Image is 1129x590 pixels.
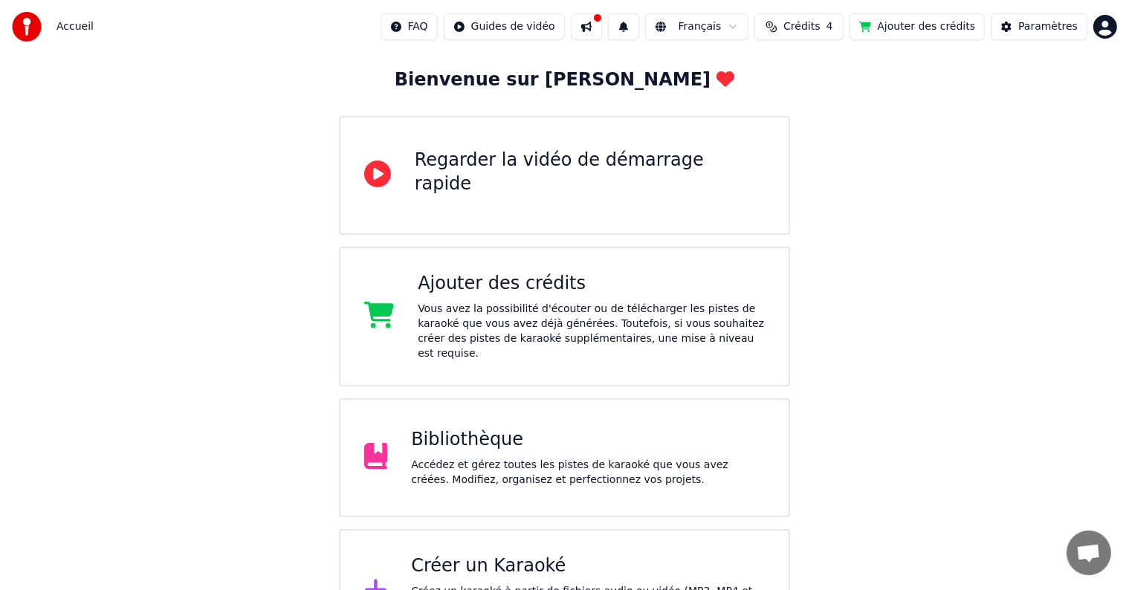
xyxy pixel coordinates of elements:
[418,272,765,296] div: Ajouter des crédits
[411,428,765,452] div: Bibliothèque
[381,13,438,40] button: FAQ
[56,19,94,34] span: Accueil
[56,19,94,34] nav: breadcrumb
[850,13,985,40] button: Ajouter des crédits
[991,13,1087,40] button: Paramètres
[826,19,833,34] span: 4
[1018,19,1078,34] div: Paramètres
[418,302,765,361] div: Vous avez la possibilité d'écouter ou de télécharger les pistes de karaoké que vous avez déjà gén...
[395,68,734,92] div: Bienvenue sur [PERSON_NAME]
[411,554,765,578] div: Créer un Karaoké
[415,149,766,196] div: Regarder la vidéo de démarrage rapide
[783,19,820,34] span: Crédits
[444,13,565,40] button: Guides de vidéo
[12,12,42,42] img: youka
[411,458,765,487] div: Accédez et gérez toutes les pistes de karaoké que vous avez créées. Modifiez, organisez et perfec...
[754,13,844,40] button: Crédits4
[1067,531,1111,575] a: Ouvrir le chat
